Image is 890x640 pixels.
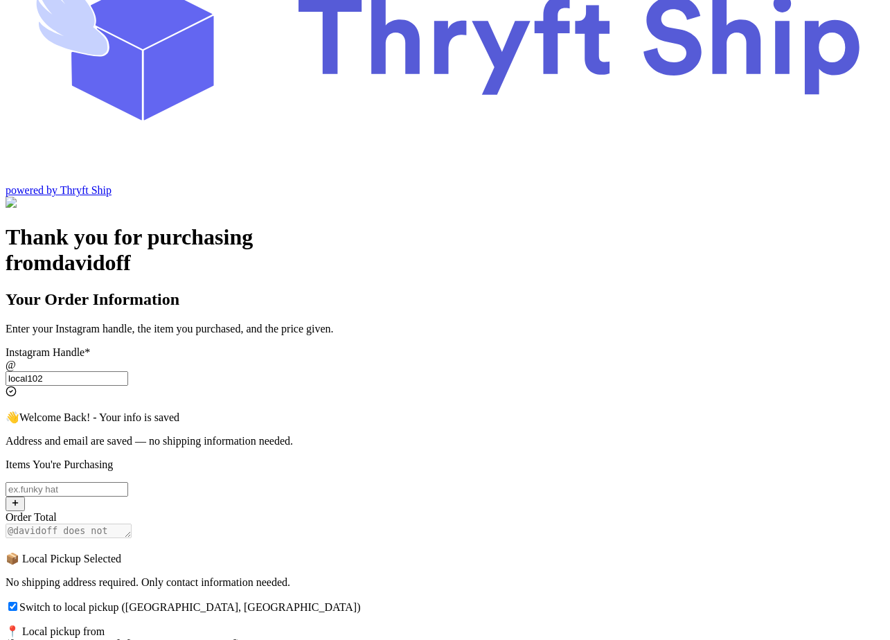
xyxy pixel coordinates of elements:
[19,601,361,613] span: Switch to local pickup ([GEOGRAPHIC_DATA], [GEOGRAPHIC_DATA])
[6,511,884,524] div: Order Total
[6,576,884,589] p: No shipping address required. Only contact information needed.
[6,224,884,276] h1: Thank you for purchasing from
[52,250,131,275] span: davidoff
[6,459,884,471] p: Items You're Purchasing
[19,411,179,423] span: Welcome Back! - Your info is saved
[6,435,884,447] p: Address and email are saved — no shipping information needed.
[6,552,884,565] p: 📦 Local Pickup Selected
[6,346,90,358] label: Instagram Handle
[6,184,112,196] a: powered by Thryft Ship
[6,197,143,209] img: Customer Form Background
[6,411,19,423] span: 👋
[6,359,884,371] div: @
[6,290,884,309] h2: Your Order Information
[6,323,884,335] p: Enter your Instagram handle, the item you purchased, and the price given.
[6,482,128,497] input: ex.funky hat
[8,602,17,611] input: Switch to local pickup ([GEOGRAPHIC_DATA], [GEOGRAPHIC_DATA])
